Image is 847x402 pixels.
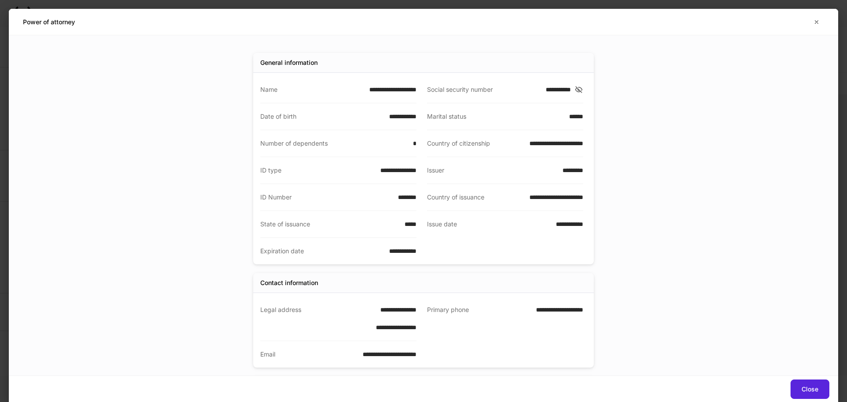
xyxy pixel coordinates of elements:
div: General information [260,58,318,67]
div: Legal address [260,305,371,332]
div: State of issuance [260,220,399,229]
div: Contact information [260,278,318,287]
button: Close [791,379,829,399]
div: Primary phone [427,305,531,332]
div: Number of dependents [260,139,408,148]
div: ID Number [260,193,393,202]
div: ID type [260,166,375,175]
div: Issuer [427,166,557,175]
div: Date of birth [260,112,384,121]
h5: Power of attorney [23,18,75,26]
div: Close [802,386,818,392]
div: Country of citizenship [427,139,524,148]
div: Email [260,350,357,359]
div: Social security number [427,85,540,94]
div: Expiration date [260,247,384,255]
div: Name [260,85,364,94]
div: Marital status [427,112,564,121]
div: Country of issuance [427,193,524,202]
div: Issue date [427,220,551,229]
